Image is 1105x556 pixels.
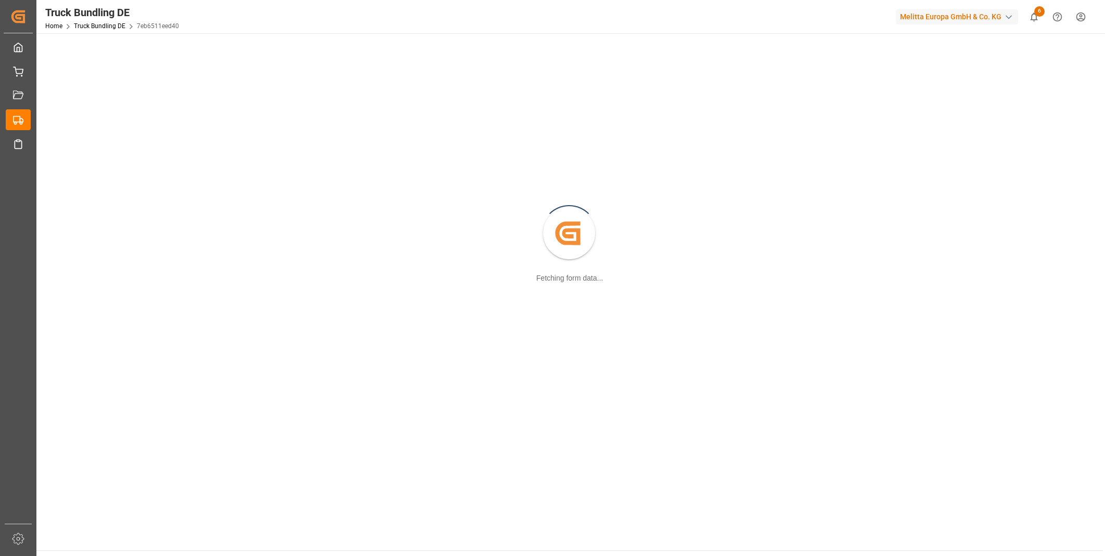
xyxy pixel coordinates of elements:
[1022,5,1046,29] button: show 6 new notifications
[896,7,1022,27] button: Melitta Europa GmbH & Co. KG
[45,22,62,30] a: Home
[536,273,603,284] div: Fetching form data...
[1034,6,1045,17] span: 6
[45,5,179,20] div: Truck Bundling DE
[1046,5,1069,29] button: Help Center
[896,9,1018,24] div: Melitta Europa GmbH & Co. KG
[74,22,125,30] a: Truck Bundling DE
